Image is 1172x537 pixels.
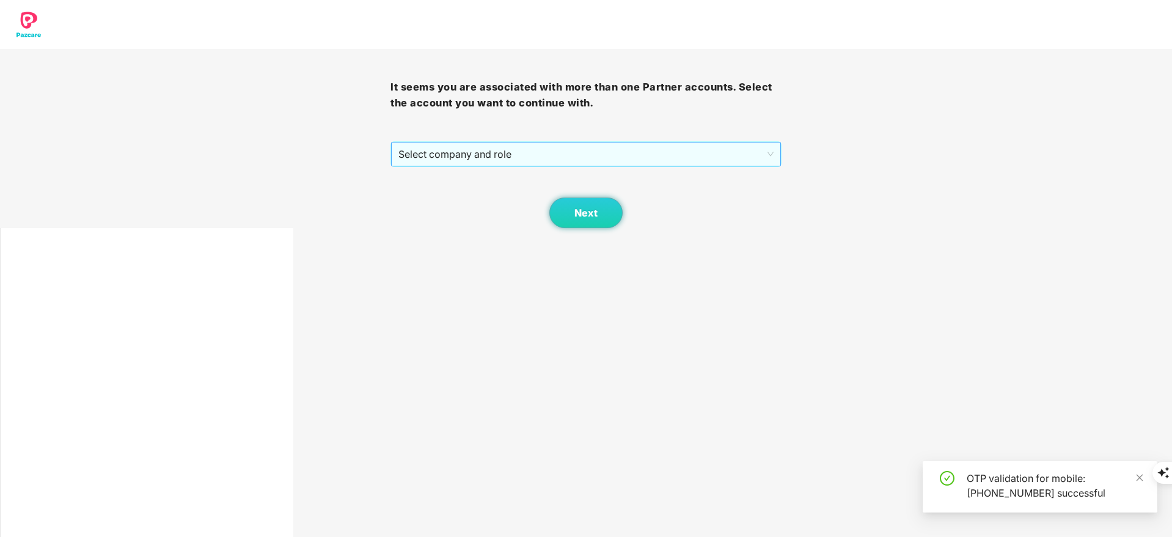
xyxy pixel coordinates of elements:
button: Next [549,198,623,228]
span: Select company and role [398,143,773,166]
span: close [1135,473,1144,482]
h3: It seems you are associated with more than one Partner accounts. Select the account you want to c... [390,80,781,111]
span: check-circle [940,471,954,486]
span: Next [574,207,598,219]
div: OTP validation for mobile: [PHONE_NUMBER] successful [967,471,1143,500]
